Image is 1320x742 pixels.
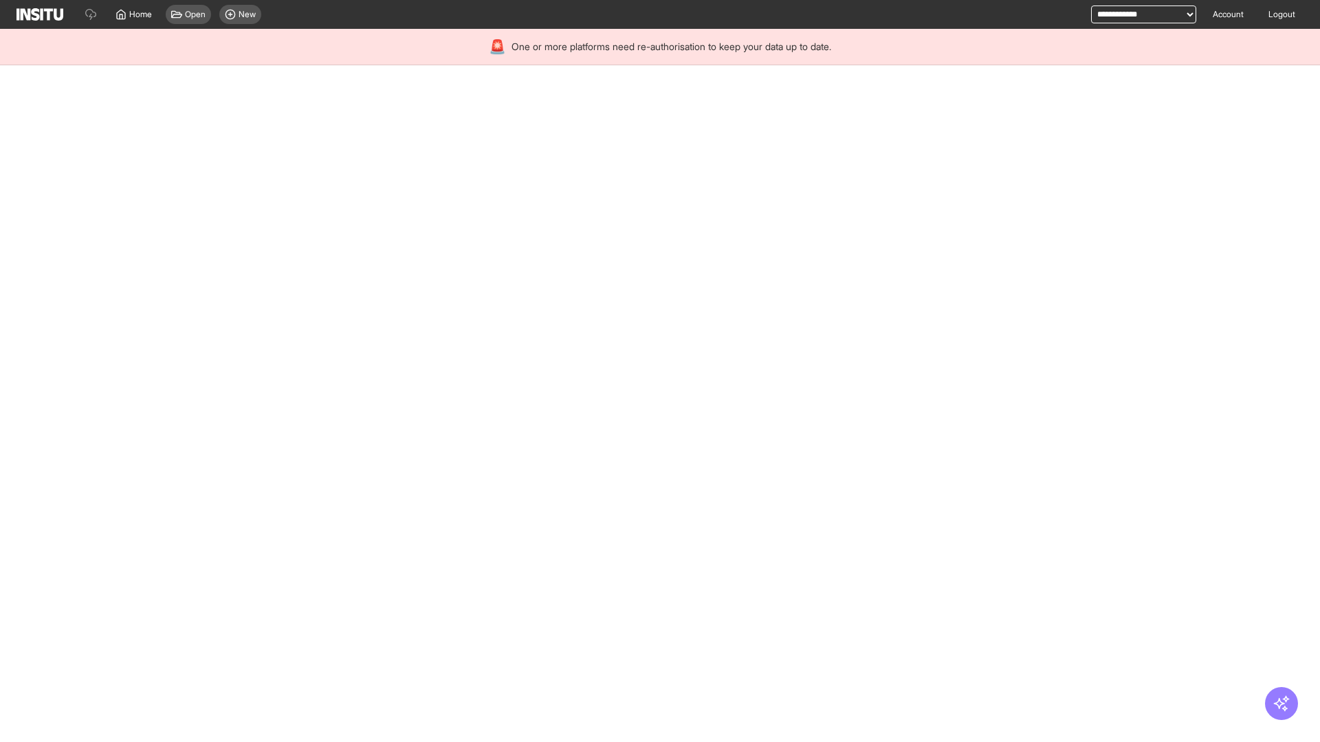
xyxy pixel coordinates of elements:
[129,9,152,20] span: Home
[16,8,63,21] img: Logo
[489,37,506,56] div: 🚨
[185,9,206,20] span: Open
[239,9,256,20] span: New
[511,40,831,54] span: One or more platforms need re-authorisation to keep your data up to date.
